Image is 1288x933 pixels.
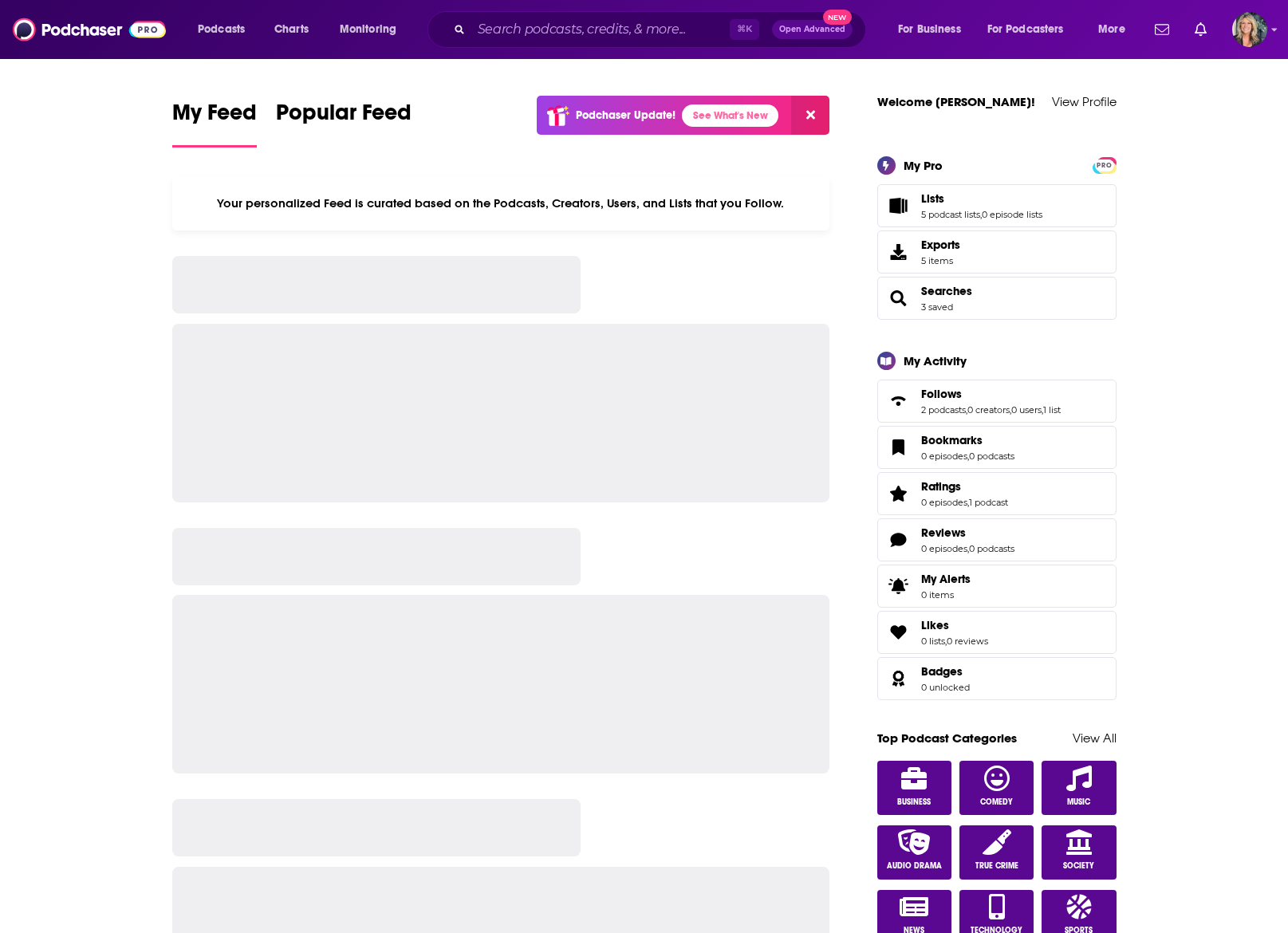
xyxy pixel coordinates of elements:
span: Ratings [877,472,1117,515]
span: My Alerts [921,572,971,586]
a: My Feed [172,99,257,148]
a: Show notifications dropdown [1188,16,1213,43]
span: Follows [877,380,1117,423]
button: Show profile menu [1232,12,1267,47]
a: 0 podcasts [969,451,1014,462]
span: Lists [877,184,1117,227]
a: 0 episodes [921,543,967,554]
span: , [945,636,947,647]
span: Likes [877,611,1117,654]
a: Likes [921,618,988,632]
span: Audio Drama [887,861,942,871]
a: 3 saved [921,301,953,313]
a: PRO [1095,158,1114,170]
img: User Profile [1232,12,1267,47]
span: , [1042,404,1043,415]
span: ⌘ K [730,19,759,40]
a: My Alerts [877,565,1117,608]
a: Bookmarks [921,433,1014,447]
a: 0 episodes [921,497,967,508]
a: 0 episode lists [982,209,1042,220]
a: 5 podcast lists [921,209,980,220]
span: Exports [883,241,915,263]
a: Reviews [921,526,1014,540]
span: Monitoring [340,18,396,41]
a: 1 podcast [969,497,1008,508]
a: Popular Feed [276,99,412,148]
a: 0 podcasts [969,543,1014,554]
a: 0 users [1011,404,1042,415]
span: Reviews [921,526,966,540]
a: Searches [921,284,972,298]
span: , [980,209,982,220]
a: Charts [264,17,318,42]
span: Badges [921,664,963,679]
img: Podchaser - Follow, Share and Rate Podcasts [13,14,166,45]
span: Bookmarks [877,426,1117,469]
span: Follows [921,387,962,401]
a: Business [877,761,952,815]
a: 0 lists [921,636,945,647]
span: Reviews [877,518,1117,561]
div: My Pro [904,158,943,173]
a: 2 podcasts [921,404,966,415]
a: Welcome [PERSON_NAME]! [877,94,1035,109]
a: Audio Drama [877,825,952,880]
a: 1 list [1043,404,1061,415]
div: My Activity [904,353,967,368]
span: For Business [898,18,961,41]
span: Likes [921,618,949,632]
span: Comedy [980,797,1013,807]
span: My Alerts [883,575,915,597]
span: Business [897,797,931,807]
a: 0 episodes [921,451,967,462]
a: Lists [921,191,1042,206]
button: open menu [977,17,1087,42]
span: Exports [921,238,960,252]
span: Badges [877,657,1117,700]
a: View All [1073,730,1117,746]
a: Ratings [921,479,1008,494]
span: , [967,497,969,508]
a: Follows [883,390,915,412]
input: Search podcasts, credits, & more... [471,17,730,42]
a: 0 creators [967,404,1010,415]
a: Searches [883,287,915,309]
span: 5 items [921,255,960,266]
span: My Feed [172,99,257,136]
span: Lists [921,191,944,206]
div: Search podcasts, credits, & more... [443,11,881,48]
span: Logged in as lisa.beech [1232,12,1267,47]
span: Bookmarks [921,433,983,447]
a: See What's New [682,104,778,127]
span: Charts [274,18,309,41]
span: Society [1063,861,1094,871]
a: Likes [883,621,915,644]
a: 0 reviews [947,636,988,647]
a: Exports [877,230,1117,274]
div: Your personalized Feed is curated based on the Podcasts, Creators, Users, and Lists that you Follow. [172,176,830,230]
a: Reviews [883,529,915,551]
a: Top Podcast Categories [877,730,1017,746]
button: open menu [187,17,266,42]
button: open menu [329,17,417,42]
span: Ratings [921,479,961,494]
button: open menu [887,17,981,42]
a: 0 unlocked [921,682,970,693]
button: Open AdvancedNew [772,20,853,39]
a: Bookmarks [883,436,915,459]
span: For Podcasters [987,18,1064,41]
a: View Profile [1052,94,1117,109]
span: Searches [877,277,1117,320]
a: Music [1042,761,1117,815]
a: Society [1042,825,1117,880]
span: PRO [1095,159,1114,171]
span: , [966,404,967,415]
a: Lists [883,195,915,217]
span: Podcasts [198,18,245,41]
span: True Crime [975,861,1018,871]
